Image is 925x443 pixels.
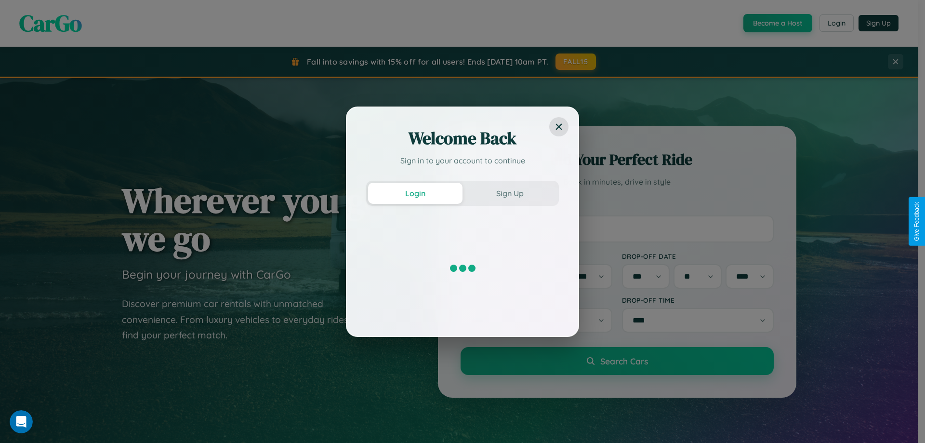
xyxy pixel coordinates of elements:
iframe: Intercom live chat [10,410,33,433]
button: Sign Up [462,183,557,204]
p: Sign in to your account to continue [366,155,559,166]
button: Login [368,183,462,204]
div: Give Feedback [913,202,920,241]
h2: Welcome Back [366,127,559,150]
